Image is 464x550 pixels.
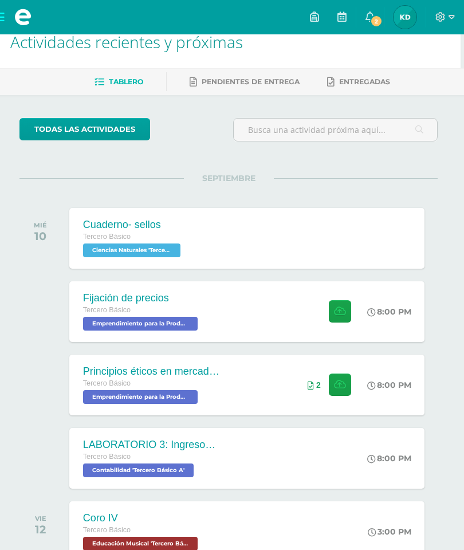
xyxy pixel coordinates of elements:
div: 8:00 PM [367,453,411,463]
span: Tercero Básico [83,233,131,241]
span: Pendientes de entrega [202,77,300,86]
span: Tercero Básico [83,306,131,314]
span: Actividades recientes y próximas [10,31,243,53]
a: todas las Actividades [19,118,150,140]
span: Tercero Básico [83,526,131,534]
span: Tercero Básico [83,379,131,387]
a: Tablero [95,73,143,91]
div: 10 [34,229,47,243]
a: Entregadas [327,73,390,91]
div: 8:00 PM [367,307,411,317]
input: Busca una actividad próxima aquí... [234,119,437,141]
span: Emprendimiento para la Productividad 'Tercero Básico A' [83,317,198,331]
div: Principios éticos en mercadotecnia y publicidad [83,366,221,378]
span: Contabilidad 'Tercero Básico A' [83,463,194,477]
span: SEPTIEMBRE [184,173,274,183]
span: Tercero Básico [83,453,131,461]
div: Archivos entregados [308,380,321,390]
a: Pendientes de entrega [190,73,300,91]
span: Entregadas [339,77,390,86]
div: LABORATORIO 3: Ingresos y deducciones laborales. [83,439,221,451]
div: 8:00 PM [367,380,411,390]
span: Ciencias Naturales 'Tercero Básico A' [83,243,180,257]
span: 2 [316,380,321,390]
div: MIÉ [34,221,47,229]
img: 77ed7064198431246cf87da581fe0263.png [394,6,416,29]
span: Emprendimiento para la Productividad 'Tercero Básico A' [83,390,198,404]
div: Cuaderno- sellos [83,219,183,231]
div: 3:00 PM [368,527,411,537]
div: Coro IV [83,512,200,524]
div: Fijación de precios [83,292,200,304]
div: 12 [35,522,46,536]
div: VIE [35,514,46,522]
span: Tablero [109,77,143,86]
span: 2 [370,15,383,27]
